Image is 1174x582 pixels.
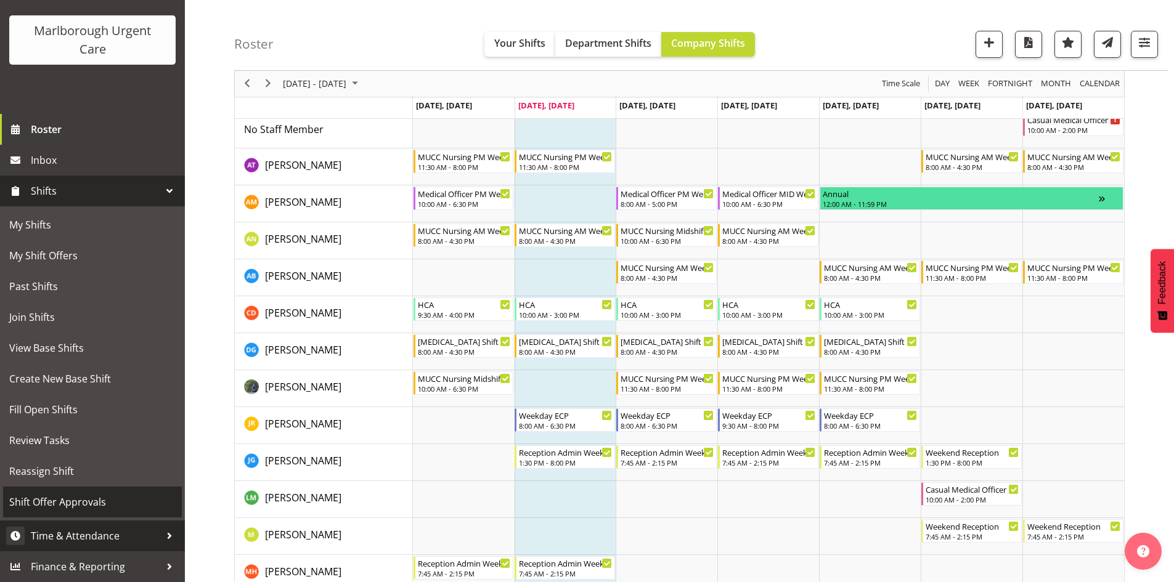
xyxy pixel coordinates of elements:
[926,531,1019,541] div: 7:45 AM - 2:15 PM
[616,445,717,469] div: Josephine Godinez"s event - Reception Admin Weekday AM Begin From Wednesday, October 8, 2025 at 7...
[418,335,511,347] div: [MEDICAL_DATA] Shift
[824,261,917,273] div: MUCC Nursing AM Weekday
[722,310,815,320] div: 10:00 AM - 3:00 PM
[956,76,982,92] button: Timeline Week
[484,32,555,57] button: Your Shifts
[718,187,818,210] div: Alexandra Madigan"s event - Medical Officer MID Weekday Begin From Thursday, October 9, 2025 at 1...
[1040,76,1072,92] span: Month
[265,158,341,172] a: [PERSON_NAME]
[234,37,274,51] h4: Roster
[519,568,612,578] div: 7:45 AM - 2:15 PM
[31,151,179,169] span: Inbox
[820,261,920,284] div: Andrew Brooks"s event - MUCC Nursing AM Weekday Begin From Friday, October 10, 2025 at 8:00:00 AM...
[260,76,277,92] button: Next
[616,297,717,321] div: Cordelia Davies"s event - HCA Begin From Wednesday, October 8, 2025 at 10:00:00 AM GMT+13:00 Ends...
[1137,545,1149,557] img: help-xxl-2.png
[621,273,714,283] div: 8:00 AM - 4:30 PM
[235,481,413,518] td: Luqman Mohd Jani resource
[824,458,917,467] div: 7:45 AM - 2:15 PM
[921,261,1022,284] div: Andrew Brooks"s event - MUCC Nursing PM Weekends Begin From Saturday, October 11, 2025 at 11:30:0...
[265,454,341,467] span: [PERSON_NAME]
[824,298,917,310] div: HCA
[621,458,714,467] div: 7:45 AM - 2:15 PM
[239,76,256,92] button: Previous
[31,182,160,200] span: Shifts
[926,458,1019,467] div: 1:30 PM - 8:00 PM
[1027,162,1120,172] div: 8:00 AM - 4:30 PM
[621,199,714,209] div: 8:00 AM - 5:00 PM
[1131,31,1158,58] button: Filter Shifts
[824,335,917,347] div: [MEDICAL_DATA] Shift
[621,298,714,310] div: HCA
[621,421,714,430] div: 8:00 AM - 6:30 PM
[418,557,511,569] div: Reception Admin Weekday AM
[418,347,511,357] div: 8:00 AM - 4:30 PM
[414,187,514,210] div: Alexandra Madigan"s event - Medical Officer PM Weekday Begin From Monday, October 6, 2025 at 10:0...
[921,482,1022,506] div: Luqman Mohd Jani"s event - Casual Medical Officer Weekend Begin From Saturday, October 11, 2025 a...
[621,187,714,200] div: Medical Officer PM Weekday
[3,363,182,394] a: Create New Base Shift
[619,100,675,111] span: [DATE], [DATE]
[235,111,413,148] td: No Staff Member resource
[235,296,413,333] td: Cordelia Davies resource
[22,22,163,59] div: Marlborough Urgent Care
[722,372,815,384] div: MUCC Nursing PM Weekday
[987,76,1033,92] span: Fortnight
[661,32,755,57] button: Company Shifts
[881,76,921,92] span: Time Scale
[820,408,920,432] div: Jacinta Rangi"s event - Weekday ECP Begin From Friday, October 10, 2025 at 8:00:00 AM GMT+13:00 E...
[519,162,612,172] div: 11:30 AM - 8:00 PM
[565,36,651,50] span: Department Shifts
[824,384,917,394] div: 11:30 AM - 8:00 PM
[824,310,917,320] div: 10:00 AM - 3:00 PM
[824,446,917,458] div: Reception Admin Weekday AM
[418,372,511,384] div: MUCC Nursing Midshift
[718,445,818,469] div: Josephine Godinez"s event - Reception Admin Weekday AM Begin From Thursday, October 9, 2025 at 7:...
[616,187,717,210] div: Alexandra Madigan"s event - Medical Officer PM Weekday Begin From Wednesday, October 8, 2025 at 8...
[926,150,1019,163] div: MUCC Nursing AM Weekends
[1027,125,1120,135] div: 10:00 AM - 2:00 PM
[515,150,615,173] div: Agnes Tyson"s event - MUCC Nursing PM Weekday Begin From Tuesday, October 7, 2025 at 11:30:00 AM ...
[621,409,714,421] div: Weekday ECP
[519,224,612,236] div: MUCC Nursing AM Weekday
[1054,31,1082,58] button: Highlight an important date within the roster.
[519,150,612,163] div: MUCC Nursing PM Weekday
[722,187,815,200] div: Medical Officer MID Weekday
[616,261,717,284] div: Andrew Brooks"s event - MUCC Nursing AM Weekday Begin From Wednesday, October 8, 2025 at 8:00:00 ...
[265,528,341,541] span: [PERSON_NAME]
[494,36,545,50] span: Your Shifts
[926,495,1019,504] div: 10:00 AM - 2:00 PM
[515,408,615,432] div: Jacinta Rangi"s event - Weekday ECP Begin From Tuesday, October 7, 2025 at 8:00:00 AM GMT+13:00 E...
[281,76,364,92] button: October 2025
[235,185,413,222] td: Alexandra Madigan resource
[3,425,182,456] a: Review Tasks
[235,259,413,296] td: Andrew Brooks resource
[519,236,612,246] div: 8:00 AM - 4:30 PM
[621,446,714,458] div: Reception Admin Weekday AM
[518,100,574,111] span: [DATE], [DATE]
[265,379,341,394] a: [PERSON_NAME]
[3,333,182,363] a: View Base Shifts
[621,335,714,347] div: [MEDICAL_DATA] Shift
[414,371,514,395] div: Gloria Varghese"s event - MUCC Nursing Midshift Begin From Monday, October 6, 2025 at 10:00:00 AM...
[414,297,514,321] div: Cordelia Davies"s event - HCA Begin From Monday, October 6, 2025 at 9:30:00 AM GMT+13:00 Ends At ...
[1023,113,1123,136] div: No Staff Member"s event - Casual Medical Officer Weekend Begin From Sunday, October 12, 2025 at 1...
[9,493,176,511] span: Shift Offer Approvals
[1027,520,1120,532] div: Weekend Reception
[921,519,1022,543] div: Margie Vuto"s event - Weekend Reception Begin From Saturday, October 11, 2025 at 7:45:00 AM GMT+1...
[265,343,341,357] span: [PERSON_NAME]
[418,162,511,172] div: 11:30 AM - 8:00 PM
[1157,261,1168,304] span: Feedback
[244,122,324,137] a: No Staff Member
[235,333,413,370] td: Deo Garingalao resource
[722,199,815,209] div: 10:00 AM - 6:30 PM
[823,199,1099,209] div: 12:00 AM - 11:59 PM
[880,76,923,92] button: Time Scale
[265,195,341,209] a: [PERSON_NAME]
[265,232,341,246] span: [PERSON_NAME]
[265,565,341,578] span: [PERSON_NAME]
[718,224,818,247] div: Alysia Newman-Woods"s event - MUCC Nursing AM Weekday Begin From Thursday, October 9, 2025 at 8:0...
[1015,31,1042,58] button: Download a PDF of the roster according to the set date range.
[265,306,341,320] span: [PERSON_NAME]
